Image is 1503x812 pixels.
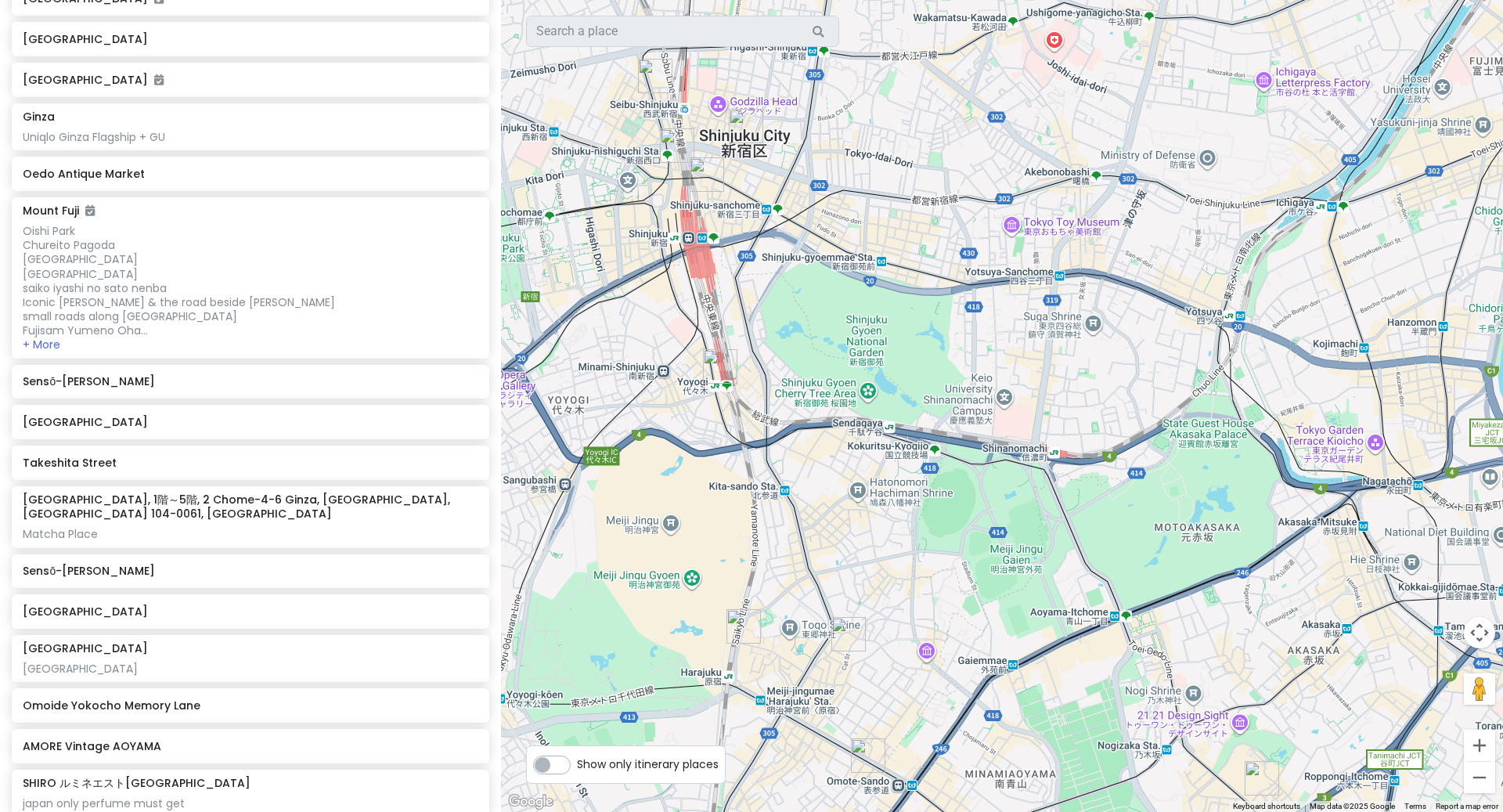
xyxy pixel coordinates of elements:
[23,796,478,810] div: japan only perfume must get
[23,456,478,470] h6: Takeshita Street
[23,32,478,46] h6: [GEOGRAPHIC_DATA]
[23,337,60,352] button: + More
[23,374,478,388] h6: Sensō-[PERSON_NAME]
[1310,802,1395,810] span: Map data ©2025 Google
[23,204,95,218] h6: Mount Fuji
[23,662,478,676] div: [GEOGRAPHIC_DATA]
[505,792,557,812] a: Open this area in Google Maps (opens a new window)
[23,641,148,655] h6: [GEOGRAPHIC_DATA]
[23,130,478,144] div: Uniqlo Ginza Flagship + GU
[23,224,478,338] div: Oishi Park Chureito Pagoda [GEOGRAPHIC_DATA] [GEOGRAPHIC_DATA] saiko iyashi no sato nenba Iconic ...
[85,205,95,216] i: Added to itinerary
[23,564,478,578] h6: Sensō-[PERSON_NAME]
[660,128,694,163] div: Omoide Yokocho Memory Lane
[23,604,478,619] h6: [GEOGRAPHIC_DATA]
[505,792,557,812] img: Google
[23,527,478,541] div: Matcha Place
[1404,802,1426,810] a: Terms (opens in new tab)
[729,109,763,143] div: Shinjuku City
[526,16,839,47] input: Search a place
[1233,801,1300,812] button: Keyboard shortcuts
[23,167,478,181] h6: Oedo Antique Market
[23,493,478,521] h6: [GEOGRAPHIC_DATA], 1階～5階, 2 Chome-4-6 Ginza, [GEOGRAPHIC_DATA], [GEOGRAPHIC_DATA] 104-0061, [GEOG...
[23,739,478,753] h6: AMORE Vintage AOYAMA
[726,609,761,644] div: Takeshita Street
[577,756,719,773] span: Show only itinerary places
[703,349,737,384] div: WAGYU YAKINIKU NIKUTARASHI
[1464,730,1495,761] button: Zoom in
[690,157,724,192] div: SHIRO ルミネエスト新宿店
[638,59,672,93] div: Ramen Tatsunoya Shinjuku Otakibashidōri
[23,776,250,790] h6: SHIRO ルミネエスト[GEOGRAPHIC_DATA]
[23,73,478,87] h6: [GEOGRAPHIC_DATA]
[154,74,164,85] i: Added to itinerary
[23,415,478,429] h6: [GEOGRAPHIC_DATA]
[1464,617,1495,648] button: Map camera controls
[1245,761,1279,796] div: Iruca Tokyo Roppongi
[831,617,866,651] div: HARAJUKU VILLAGE
[23,110,55,124] h6: Ginza
[1436,802,1498,810] a: Report a map error
[1464,673,1495,705] button: Drag Pegman onto the map to open Street View
[851,738,885,773] div: AMORE Vintage AOYAMA
[1464,762,1495,793] button: Zoom out
[23,698,478,713] h6: Omoide Yokocho Memory Lane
